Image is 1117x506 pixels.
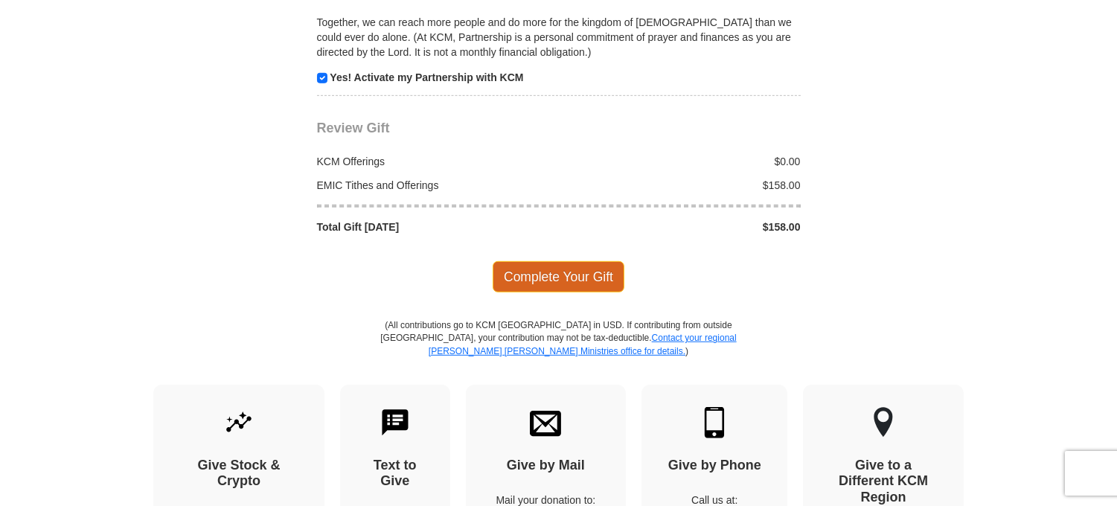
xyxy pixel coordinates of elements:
div: $158.00 [559,220,809,234]
img: other-region [873,407,894,438]
div: KCM Offerings [309,154,559,169]
h4: Give by Phone [668,458,761,474]
span: Complete Your Gift [493,261,624,292]
img: text-to-give.svg [380,407,411,438]
img: envelope.svg [530,407,561,438]
p: Together, we can reach more people and do more for the kingdom of [DEMOGRAPHIC_DATA] than we coul... [317,15,801,60]
img: mobile.svg [699,407,730,438]
img: give-by-stock.svg [223,407,255,438]
div: $0.00 [559,154,809,169]
h4: Text to Give [366,458,424,490]
div: EMIC Tithes and Offerings [309,178,559,193]
h4: Give by Mail [492,458,601,474]
div: $158.00 [559,178,809,193]
h4: Give Stock & Crypto [179,458,298,490]
span: Review Gift [317,121,390,135]
strong: Yes! Activate my Partnership with KCM [330,71,523,83]
p: (All contributions go to KCM [GEOGRAPHIC_DATA] in USD. If contributing from outside [GEOGRAPHIC_D... [380,319,737,384]
a: Contact your regional [PERSON_NAME] [PERSON_NAME] Ministries office for details. [429,333,737,356]
h4: Give to a Different KCM Region [829,458,938,506]
div: Total Gift [DATE] [309,220,559,234]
